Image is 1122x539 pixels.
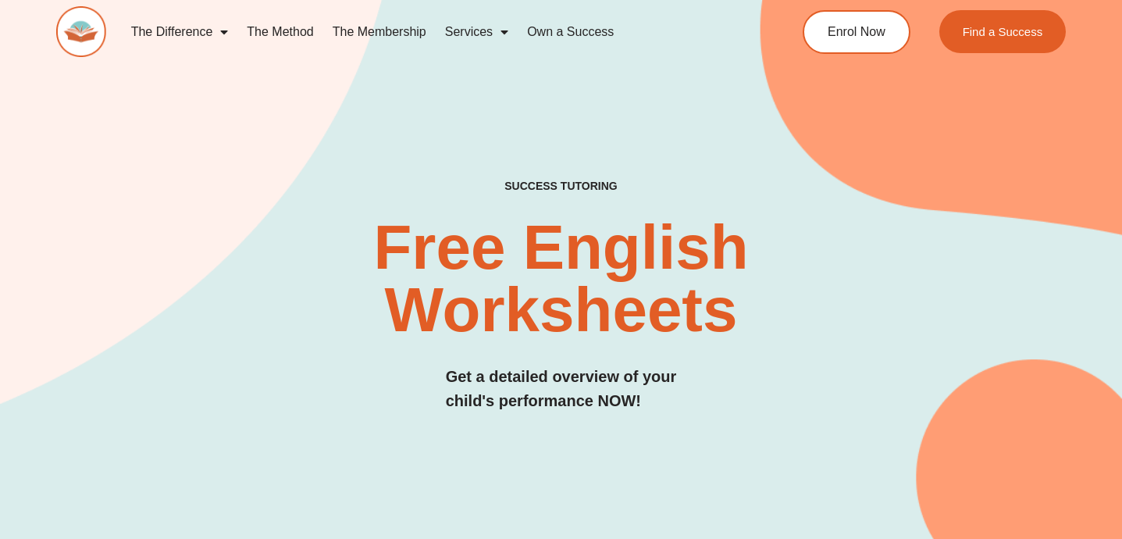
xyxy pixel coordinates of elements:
[803,10,910,54] a: Enrol Now
[828,26,885,38] span: Enrol Now
[411,180,711,193] h4: SUCCESS TUTORING​
[237,14,322,50] a: The Method
[518,14,623,50] a: Own a Success
[122,14,238,50] a: The Difference
[228,216,895,341] h2: Free English Worksheets​
[446,365,677,413] h3: Get a detailed overview of your child's performance NOW!
[323,14,436,50] a: The Membership
[436,14,518,50] a: Services
[939,10,1067,53] a: Find a Success
[963,26,1043,37] span: Find a Success
[122,14,745,50] nav: Menu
